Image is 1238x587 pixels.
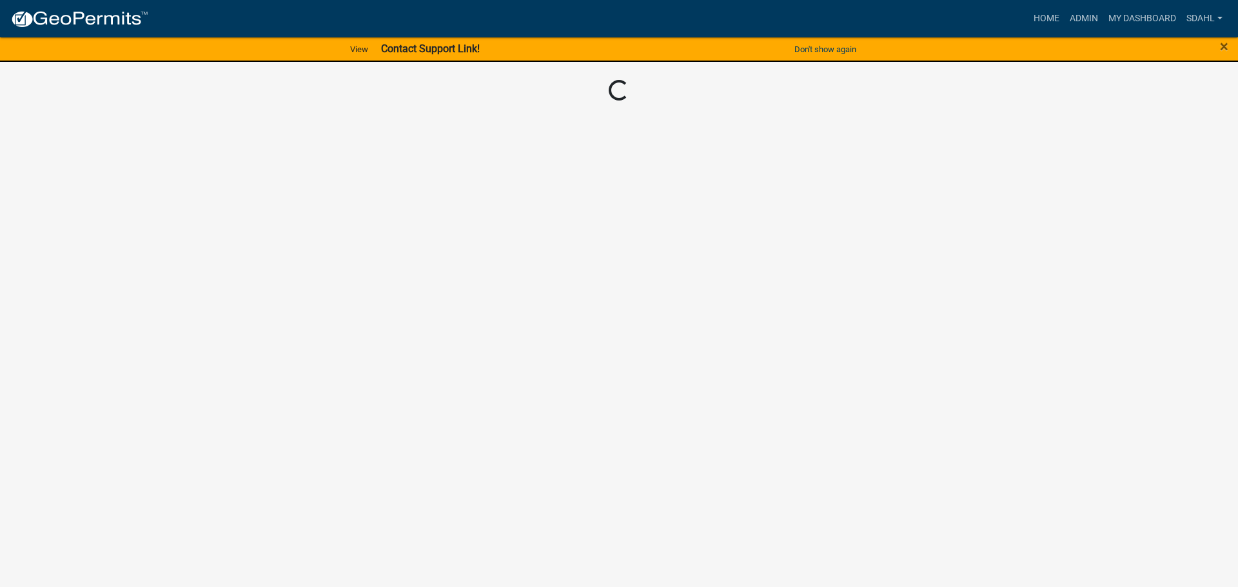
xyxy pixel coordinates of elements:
a: View [345,39,373,60]
span: × [1220,37,1228,55]
button: Don't show again [789,39,861,60]
a: My Dashboard [1103,6,1181,31]
a: sdahl [1181,6,1228,31]
a: Home [1028,6,1065,31]
a: Admin [1065,6,1103,31]
strong: Contact Support Link! [381,43,480,55]
button: Close [1220,39,1228,54]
